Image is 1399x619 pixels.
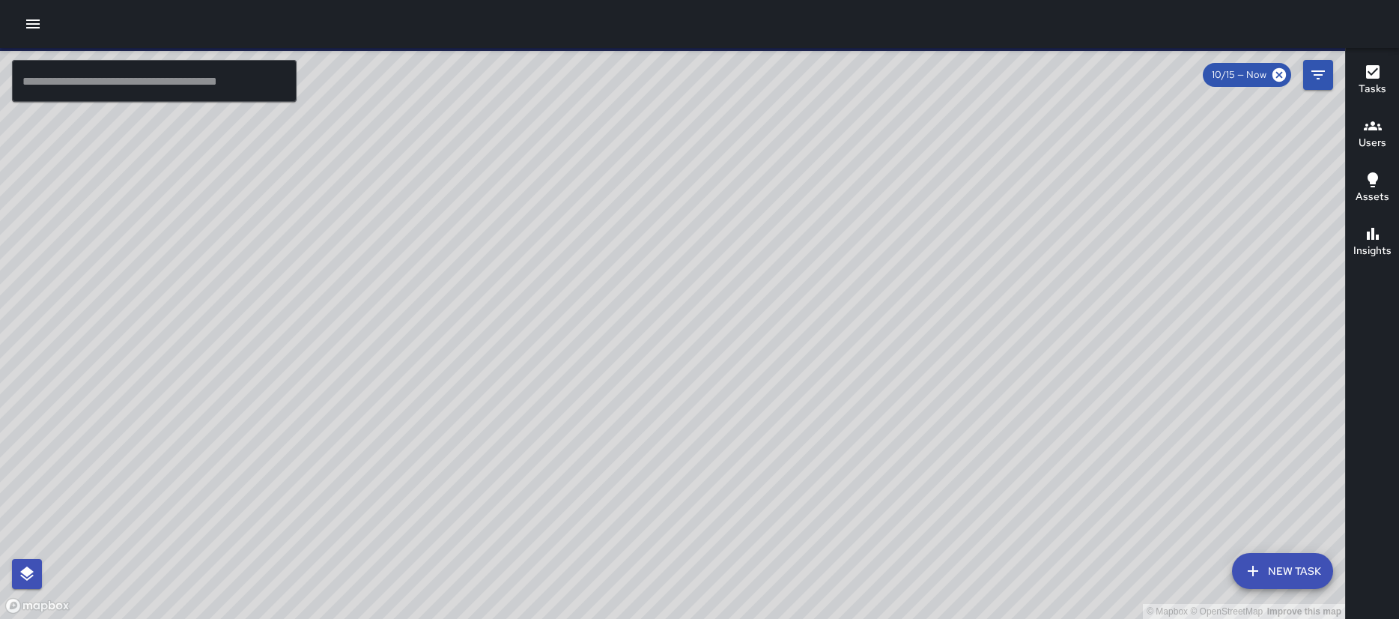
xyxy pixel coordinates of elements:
span: 10/15 — Now [1203,67,1275,82]
h6: Users [1359,135,1386,151]
button: New Task [1232,553,1333,589]
button: Filters [1303,60,1333,90]
button: Insights [1346,216,1399,270]
button: Tasks [1346,54,1399,108]
button: Users [1346,108,1399,162]
h6: Tasks [1359,81,1386,97]
h6: Assets [1356,189,1389,205]
h6: Insights [1353,243,1392,259]
div: 10/15 — Now [1203,63,1291,87]
button: Assets [1346,162,1399,216]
